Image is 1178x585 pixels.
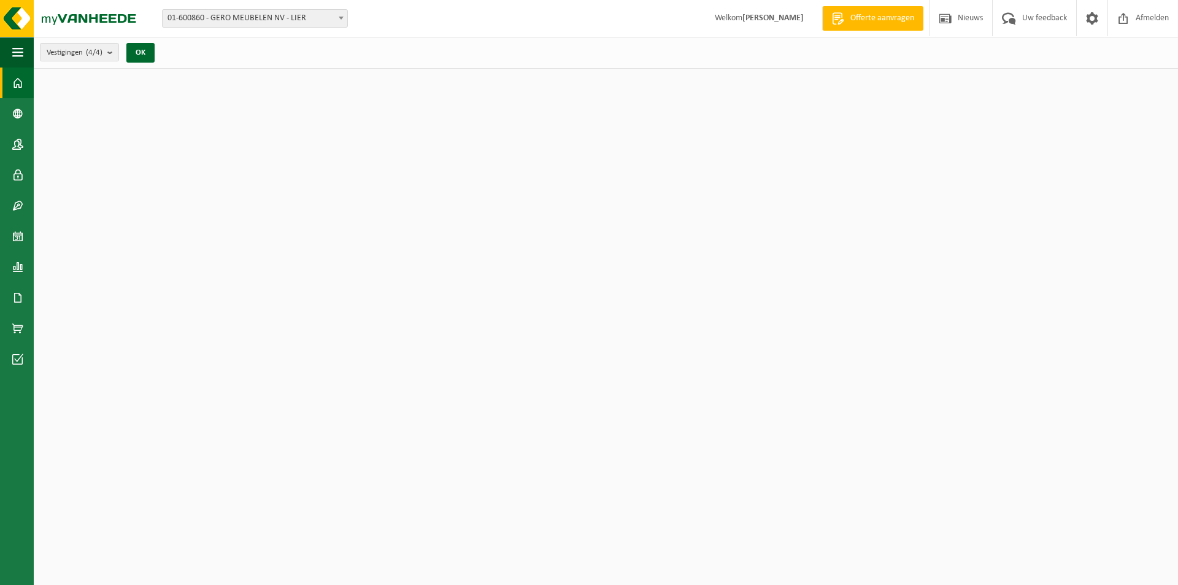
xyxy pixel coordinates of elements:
button: Vestigingen(4/4) [40,43,119,61]
a: Offerte aanvragen [822,6,923,31]
span: Vestigingen [47,44,102,62]
button: OK [126,43,155,63]
span: 01-600860 - GERO MEUBELEN NV - LIER [162,9,348,28]
span: 01-600860 - GERO MEUBELEN NV - LIER [163,10,347,27]
span: Offerte aanvragen [847,12,917,25]
strong: [PERSON_NAME] [742,14,804,23]
count: (4/4) [86,48,102,56]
